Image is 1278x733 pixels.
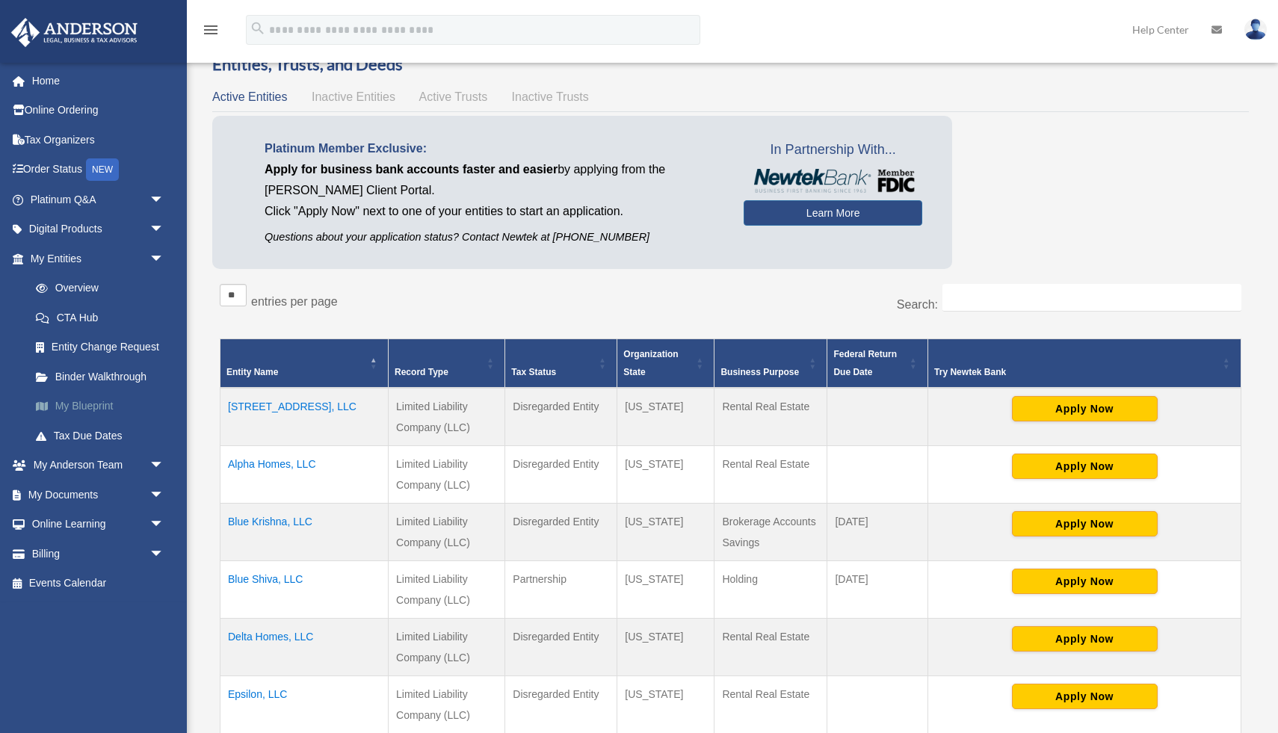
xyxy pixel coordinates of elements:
td: [DATE] [827,561,928,619]
p: by applying from the [PERSON_NAME] Client Portal. [265,159,721,201]
a: Online Learningarrow_drop_down [10,510,187,539]
td: Rental Real Estate [714,619,827,676]
td: Disregarded Entity [505,388,617,446]
a: Entity Change Request [21,333,187,362]
span: arrow_drop_down [149,480,179,510]
td: Blue Shiva, LLC [220,561,389,619]
a: Binder Walkthrough [21,362,187,392]
a: Digital Productsarrow_drop_down [10,214,187,244]
span: Business Purpose [720,367,799,377]
td: [US_STATE] [617,388,714,446]
td: Limited Liability Company (LLC) [389,388,505,446]
span: In Partnership With... [744,138,922,162]
i: menu [202,21,220,39]
img: NewtekBankLogoSM.png [751,169,915,193]
a: My Documentsarrow_drop_down [10,480,187,510]
a: Order StatusNEW [10,155,187,185]
th: Federal Return Due Date: Activate to sort [827,339,928,389]
button: Apply Now [1012,626,1158,652]
td: [US_STATE] [617,619,714,676]
a: Learn More [744,200,922,226]
button: Apply Now [1012,684,1158,709]
span: Active Trusts [419,90,488,103]
td: Limited Liability Company (LLC) [389,504,505,561]
th: Record Type: Activate to sort [389,339,505,389]
span: Inactive Trusts [512,90,589,103]
p: Click "Apply Now" next to one of your entities to start an application. [265,201,721,222]
td: Partnership [505,561,617,619]
p: Questions about your application status? Contact Newtek at [PHONE_NUMBER] [265,228,721,247]
td: Limited Liability Company (LLC) [389,446,505,504]
span: Inactive Entities [312,90,395,103]
a: My Blueprint [21,392,187,421]
div: NEW [86,158,119,181]
button: Apply Now [1012,569,1158,594]
span: arrow_drop_down [149,185,179,215]
th: Tax Status: Activate to sort [505,339,617,389]
span: arrow_drop_down [149,539,179,569]
td: Limited Liability Company (LLC) [389,619,505,676]
th: Business Purpose: Activate to sort [714,339,827,389]
button: Apply Now [1012,511,1158,536]
td: [US_STATE] [617,504,714,561]
a: My Anderson Teamarrow_drop_down [10,451,187,480]
img: User Pic [1244,19,1267,40]
a: Online Ordering [10,96,187,126]
p: Platinum Member Exclusive: [265,138,721,159]
a: Home [10,66,187,96]
span: arrow_drop_down [149,510,179,540]
span: Organization State [623,349,678,377]
a: Tax Organizers [10,125,187,155]
td: [STREET_ADDRESS], LLC [220,388,389,446]
span: arrow_drop_down [149,244,179,274]
td: Disregarded Entity [505,619,617,676]
a: Events Calendar [10,569,187,599]
td: Disregarded Entity [505,446,617,504]
td: Delta Homes, LLC [220,619,389,676]
td: Alpha Homes, LLC [220,446,389,504]
a: Overview [21,273,179,303]
td: Rental Real Estate [714,388,827,446]
td: Disregarded Entity [505,504,617,561]
span: Active Entities [212,90,287,103]
h3: Entities, Trusts, and Deeds [212,53,1249,76]
td: Limited Liability Company (LLC) [389,561,505,619]
a: Billingarrow_drop_down [10,539,187,569]
span: Federal Return Due Date [833,349,897,377]
a: Platinum Q&Aarrow_drop_down [10,185,187,214]
td: Blue Krishna, LLC [220,504,389,561]
a: menu [202,26,220,39]
td: Rental Real Estate [714,446,827,504]
button: Apply Now [1012,396,1158,421]
td: Brokerage Accounts Savings [714,504,827,561]
td: [US_STATE] [617,561,714,619]
img: Anderson Advisors Platinum Portal [7,18,142,47]
button: Apply Now [1012,454,1158,479]
td: [DATE] [827,504,928,561]
td: [US_STATE] [617,446,714,504]
th: Entity Name: Activate to invert sorting [220,339,389,389]
span: arrow_drop_down [149,451,179,481]
th: Try Newtek Bank : Activate to sort [928,339,1241,389]
td: Holding [714,561,827,619]
a: CTA Hub [21,303,187,333]
span: Apply for business bank accounts faster and easier [265,163,558,176]
span: Entity Name [226,367,278,377]
a: My Entitiesarrow_drop_down [10,244,187,273]
span: arrow_drop_down [149,214,179,245]
th: Organization State: Activate to sort [617,339,714,389]
span: Record Type [395,367,448,377]
a: Tax Due Dates [21,421,187,451]
div: Try Newtek Bank [934,363,1218,381]
label: entries per page [251,295,338,308]
span: Tax Status [511,367,556,377]
label: Search: [897,298,938,311]
i: search [250,20,266,37]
